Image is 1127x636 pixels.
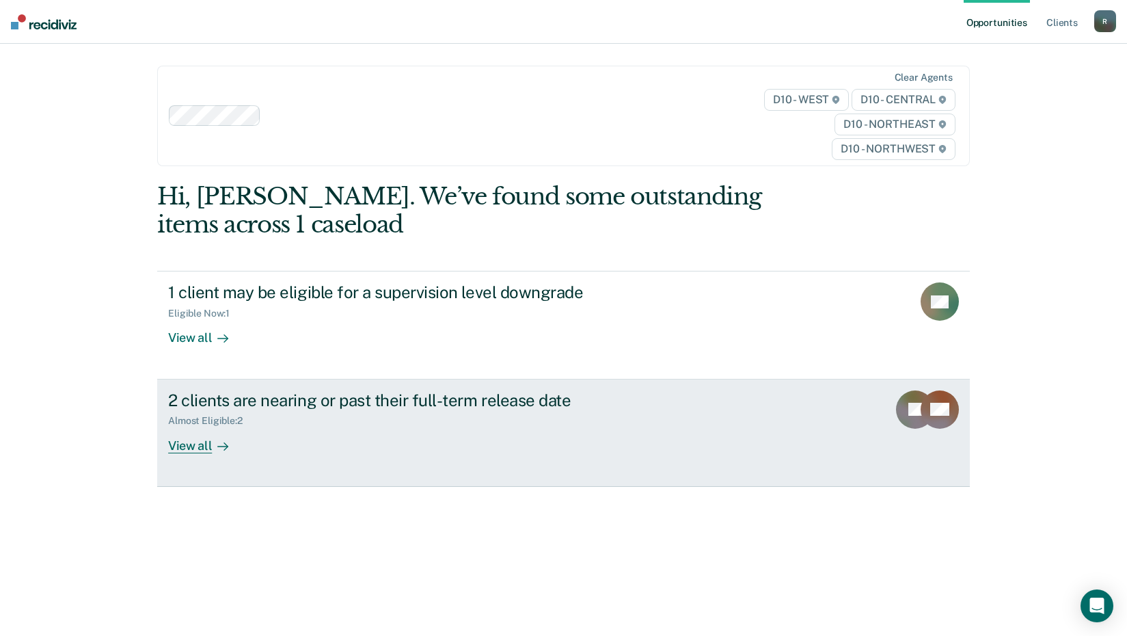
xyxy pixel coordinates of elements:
div: View all [168,427,245,453]
button: R [1094,10,1116,32]
span: D10 - NORTHEAST [834,114,955,135]
a: 2 clients are nearing or past their full-term release dateAlmost Eligible:2View all [157,380,970,487]
span: D10 - NORTHWEST [832,138,955,160]
div: Eligible Now : 1 [168,308,241,319]
div: View all [168,319,245,346]
div: Open Intercom Messenger [1081,589,1113,622]
div: Almost Eligible : 2 [168,415,254,427]
span: D10 - CENTRAL [852,89,955,111]
a: 1 client may be eligible for a supervision level downgradeEligible Now:1View all [157,271,970,379]
div: Hi, [PERSON_NAME]. We’ve found some outstanding items across 1 caseload [157,183,807,239]
div: 1 client may be eligible for a supervision level downgrade [168,282,648,302]
span: D10 - WEST [764,89,849,111]
img: Recidiviz [11,14,77,29]
div: 2 clients are nearing or past their full-term release date [168,390,648,410]
div: Clear agents [895,72,953,83]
